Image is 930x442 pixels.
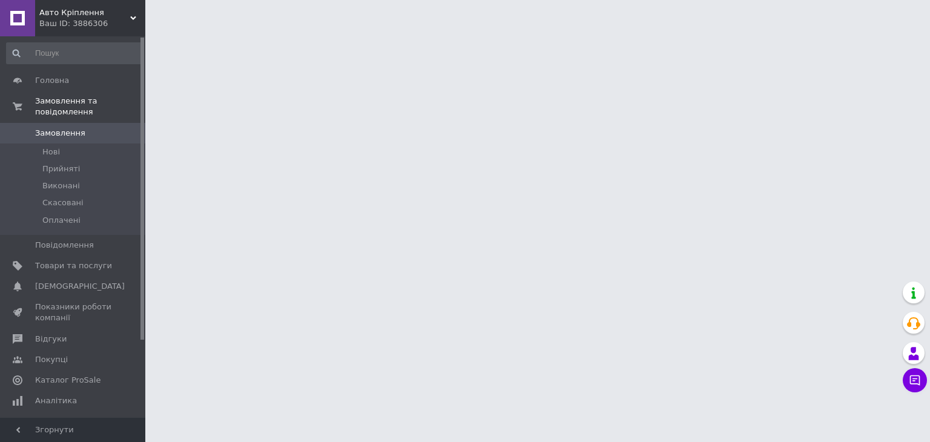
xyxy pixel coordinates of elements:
span: Замовлення [35,128,85,139]
span: Оплачені [42,215,81,226]
span: Показники роботи компанії [35,302,112,323]
span: [DEMOGRAPHIC_DATA] [35,281,125,292]
input: Пошук [6,42,143,64]
span: Головна [35,75,69,86]
button: Чат з покупцем [903,368,927,392]
span: Скасовані [42,197,84,208]
span: Замовлення та повідомлення [35,96,145,117]
span: Повідомлення [35,240,94,251]
span: Авто Кріплення [39,7,130,18]
span: Покупці [35,354,68,365]
span: Нові [42,147,60,157]
span: Аналітика [35,395,77,406]
span: Товари та послуги [35,260,112,271]
div: Ваш ID: 3886306 [39,18,145,29]
span: Управління сайтом [35,416,112,438]
span: Прийняті [42,163,80,174]
span: Каталог ProSale [35,375,101,386]
span: Відгуки [35,334,67,345]
span: Виконані [42,180,80,191]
